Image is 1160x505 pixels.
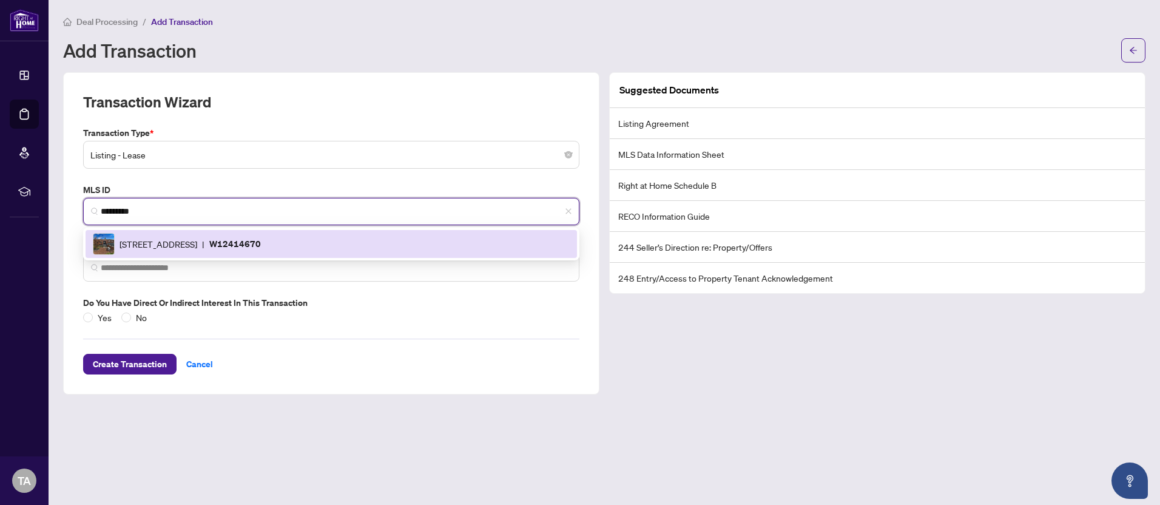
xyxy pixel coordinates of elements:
[610,232,1145,263] li: 244 Seller’s Direction re: Property/Offers
[565,151,572,158] span: close-circle
[76,16,138,27] span: Deal Processing
[83,296,579,310] label: Do you have direct or indirect interest in this transaction
[151,16,213,27] span: Add Transaction
[1111,463,1148,499] button: Open asap
[63,41,197,60] h1: Add Transaction
[120,237,197,251] span: [STREET_ADDRESS]
[565,208,572,215] span: close
[610,139,1145,170] li: MLS Data Information Sheet
[610,201,1145,232] li: RECO Information Guide
[83,92,211,112] h2: Transaction Wizard
[83,126,579,140] label: Transaction Type
[90,143,572,166] span: Listing - Lease
[91,208,98,215] img: search_icon
[610,170,1145,201] li: Right at Home Schedule B
[93,311,116,324] span: Yes
[177,354,223,375] button: Cancel
[91,264,98,271] img: search_icon
[610,108,1145,139] li: Listing Agreement
[209,237,261,251] p: W12414670
[93,354,167,374] span: Create Transaction
[83,183,579,197] label: MLS ID
[93,234,114,254] img: IMG-W12414670_1.jpg
[619,83,719,98] article: Suggested Documents
[10,9,39,32] img: logo
[186,354,213,374] span: Cancel
[202,237,204,251] span: |
[83,354,177,375] button: Create Transaction
[610,263,1145,293] li: 248 Entry/Access to Property Tenant Acknowledgement
[63,18,72,26] span: home
[18,472,31,489] span: TA
[1129,46,1138,55] span: arrow-left
[143,15,146,29] li: /
[131,311,152,324] span: No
